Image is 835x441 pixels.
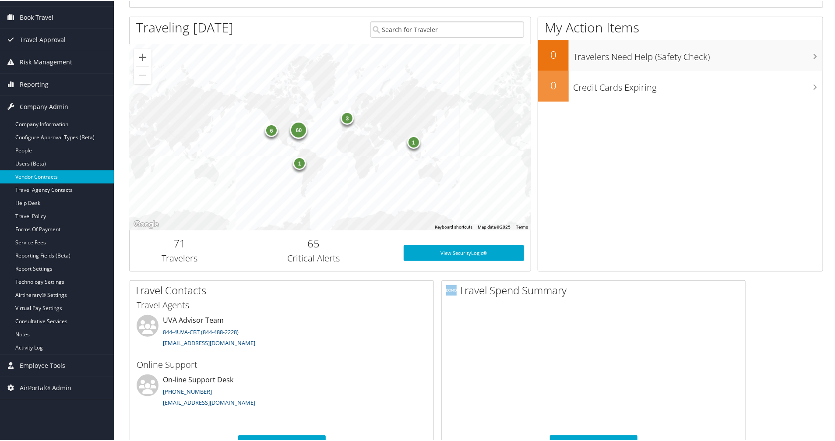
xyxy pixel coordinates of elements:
[538,70,823,101] a: 0Credit Cards Expiring
[20,28,66,50] span: Travel Approval
[132,374,282,416] li: On-line Support Desk
[446,282,745,297] h2: Travel Spend Summary
[538,18,823,36] h1: My Action Items
[136,18,233,36] h1: Traveling [DATE]
[134,48,151,65] button: Zoom in
[293,156,306,169] div: 1
[236,235,391,250] h2: 65
[370,21,525,37] input: Search for Traveler
[134,66,151,83] button: Zoom out
[20,376,71,398] span: AirPortal® Admin
[20,95,68,117] span: Company Admin
[446,284,457,295] img: domo-logo.png
[20,73,49,95] span: Reporting
[132,218,161,229] a: Open this area in Google Maps (opens a new window)
[132,314,282,356] li: UVA Advisor Team
[573,76,823,93] h3: Credit Cards Expiring
[137,358,427,370] h3: Online Support
[516,224,528,229] a: Terms (opens in new tab)
[163,387,212,395] a: [PHONE_NUMBER]
[573,46,823,62] h3: Travelers Need Help (Safety Check)
[435,223,472,229] button: Keyboard shortcuts
[20,354,65,376] span: Employee Tools
[538,46,569,61] h2: 0
[163,398,255,406] a: [EMAIL_ADDRESS][DOMAIN_NAME]
[265,123,278,136] div: 6
[341,111,354,124] div: 3
[20,6,53,28] span: Book Travel
[163,338,255,346] a: [EMAIL_ADDRESS][DOMAIN_NAME]
[290,120,308,138] div: 60
[404,244,524,260] a: View SecurityLogic®
[538,77,569,92] h2: 0
[136,235,223,250] h2: 71
[132,218,161,229] img: Google
[538,39,823,70] a: 0Travelers Need Help (Safety Check)
[136,251,223,264] h3: Travelers
[236,251,391,264] h3: Critical Alerts
[478,224,511,229] span: Map data ©2025
[407,135,420,148] div: 1
[134,282,433,297] h2: Travel Contacts
[137,298,427,310] h3: Travel Agents
[163,327,239,335] a: 844-4UVA-CBT (844-488-2228)
[20,50,72,72] span: Risk Management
